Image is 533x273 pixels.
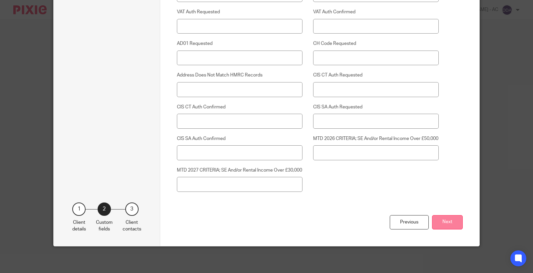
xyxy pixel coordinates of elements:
div: 3 [125,203,139,216]
p: Client contacts [123,219,141,233]
p: Client details [72,219,86,233]
label: AD01 Requested [177,40,303,47]
label: CIS CT Auth Confirmed [177,104,303,110]
p: Custom fields [96,219,113,233]
label: CH Code Requested [313,40,439,47]
label: CIS SA Auth Confirmed [177,135,303,142]
div: 1 [72,203,86,216]
label: CIS SA Auth Requested [313,104,439,110]
label: VAT Auth Confirmed [313,9,439,15]
button: Next [432,215,463,229]
label: MTD 2027 CRITERIA; SE And/or Rental Income Over £30,000 [177,167,303,174]
div: Previous [390,215,429,229]
label: Address Does Not Match HMRC Records [177,72,303,78]
label: CIS CT Auth Requested [313,72,439,78]
div: 2 [98,203,111,216]
label: VAT Auth Requested [177,9,303,15]
label: MTD 2026 CRITERIA; SE And/or Rental Income Over £50,000 [313,135,439,142]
